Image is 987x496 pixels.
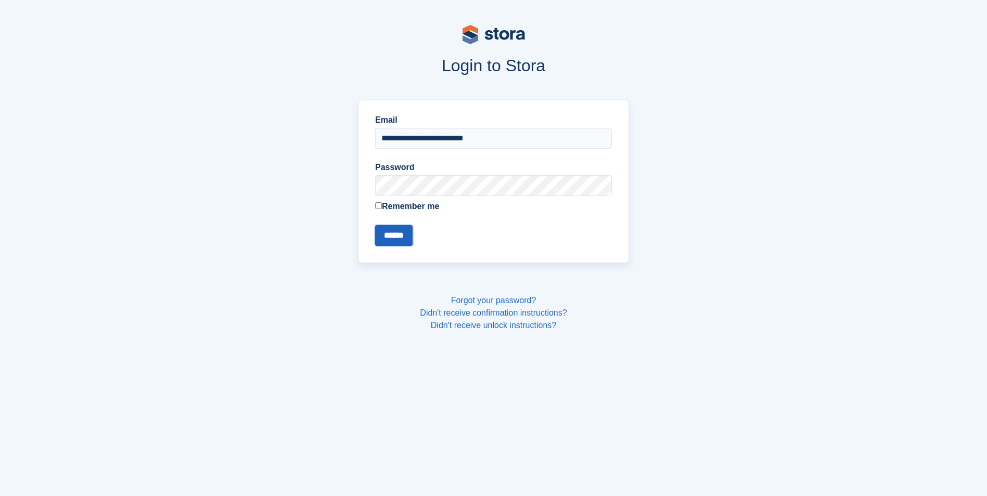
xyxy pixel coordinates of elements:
[160,56,828,75] h1: Login to Stora
[463,25,525,44] img: stora-logo-53a41332b3708ae10de48c4981b4e9114cc0af31d8433b30ea865607fb682f29.svg
[375,200,612,213] label: Remember me
[420,308,567,317] a: Didn't receive confirmation instructions?
[375,202,382,209] input: Remember me
[451,296,536,305] a: Forgot your password?
[375,161,612,174] label: Password
[375,114,612,126] label: Email
[431,321,556,330] a: Didn't receive unlock instructions?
